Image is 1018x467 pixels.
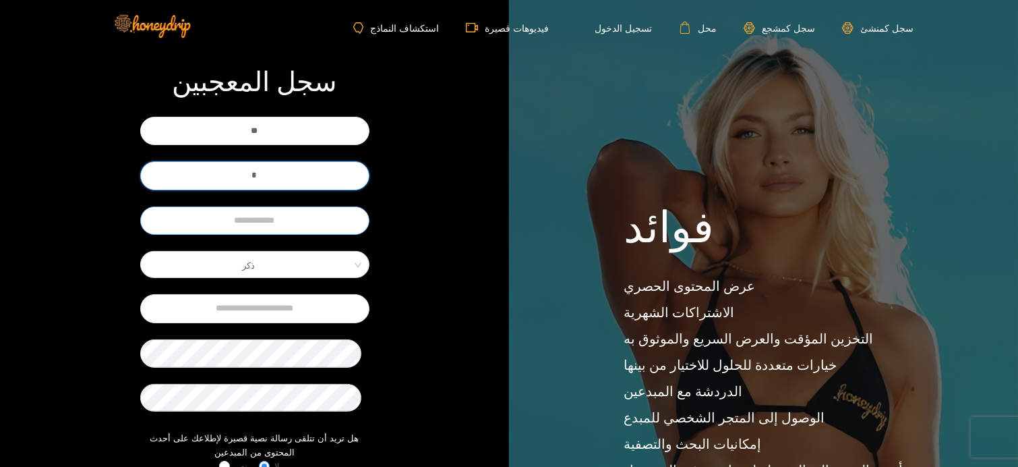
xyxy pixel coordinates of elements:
font: الدردشة مع المبدعين [624,383,743,400]
font: سجل كمشجع [762,23,815,33]
font: سجل المعجبين [172,70,337,97]
span: كاميرا فيديو [466,22,485,34]
font: تسجيل الدخول [595,23,652,33]
font: سجل كمنشئ [860,23,914,33]
font: خيارات متعددة للحلول للاختيار من بينها [624,356,837,373]
font: عرض المحتوى الحصري [624,277,756,294]
font: استكشاف النماذج [370,23,439,33]
font: محل [698,23,717,33]
font: الوصول إلى المتجر الشخصي للمبدع [624,409,825,426]
span: ذكر [141,255,369,274]
font: التخزين المؤقت والعرض السريع والموثوق به [624,330,874,347]
a: تسجيل الدخول [576,22,652,34]
font: فيديوهات قصيرة [485,23,549,33]
font: إمكانيات البحث والتصفية [624,435,762,452]
a: سجل كمنشئ [842,22,914,34]
font: الاشتراكات الشهرية [624,304,735,321]
a: سجل كمشجع [744,22,815,34]
a: محل [679,22,717,34]
font: ذكر [243,260,256,270]
a: فيديوهات قصيرة [466,22,549,34]
font: هل تريد أن تتلقى رسالة نصية قصيرة لإطلاعك على أحدث المحتوى من المبدعين [150,433,359,456]
a: استكشاف النماذج [353,22,439,34]
font: فوائد [624,209,715,252]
